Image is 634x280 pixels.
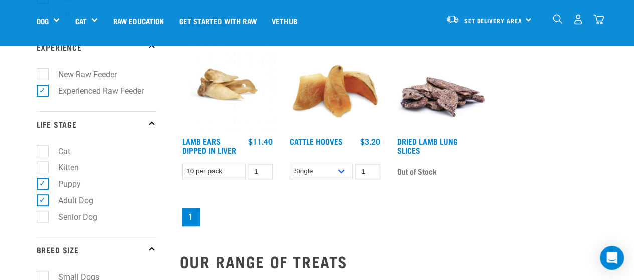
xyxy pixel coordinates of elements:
div: $11.40 [248,137,273,146]
input: 1 [248,164,273,179]
div: Open Intercom Messenger [600,246,624,270]
a: Dog [37,15,49,27]
img: 1303 Lamb Lung Slices 01 [395,37,491,132]
label: Adult Dog [42,194,97,207]
a: Raw Education [105,1,171,41]
input: 1 [355,164,380,179]
label: Puppy [42,178,85,190]
div: $3.20 [360,137,380,146]
img: home-icon@2x.png [593,14,604,25]
p: Breed Size [37,237,157,262]
img: home-icon-1@2x.png [553,14,562,24]
h2: OUR RANGE OF TREATS [180,252,598,270]
a: Dried Lamb Lung Slices [397,139,458,152]
span: Out of Stock [397,164,437,179]
a: Cattle Hooves [290,139,343,143]
label: Senior Dog [42,211,101,223]
label: Kitten [42,161,83,174]
img: user.png [573,14,583,25]
a: Page 1 [182,208,200,226]
img: Pile Of Cattle Hooves Treats For Dogs [287,37,383,132]
a: Get started with Raw [172,1,264,41]
img: van-moving.png [446,15,459,24]
label: Experienced Raw Feeder [42,85,148,97]
p: Life Stage [37,111,157,136]
p: Experience [37,35,157,60]
img: Lamb Ear Dipped Liver [180,37,276,132]
a: Cat [75,15,86,27]
span: Set Delivery Area [464,19,522,22]
label: Cat [42,145,74,158]
a: Vethub [264,1,305,41]
a: Lamb Ears Dipped in Liver [182,139,236,152]
nav: pagination [180,206,598,228]
label: New Raw Feeder [42,68,121,81]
